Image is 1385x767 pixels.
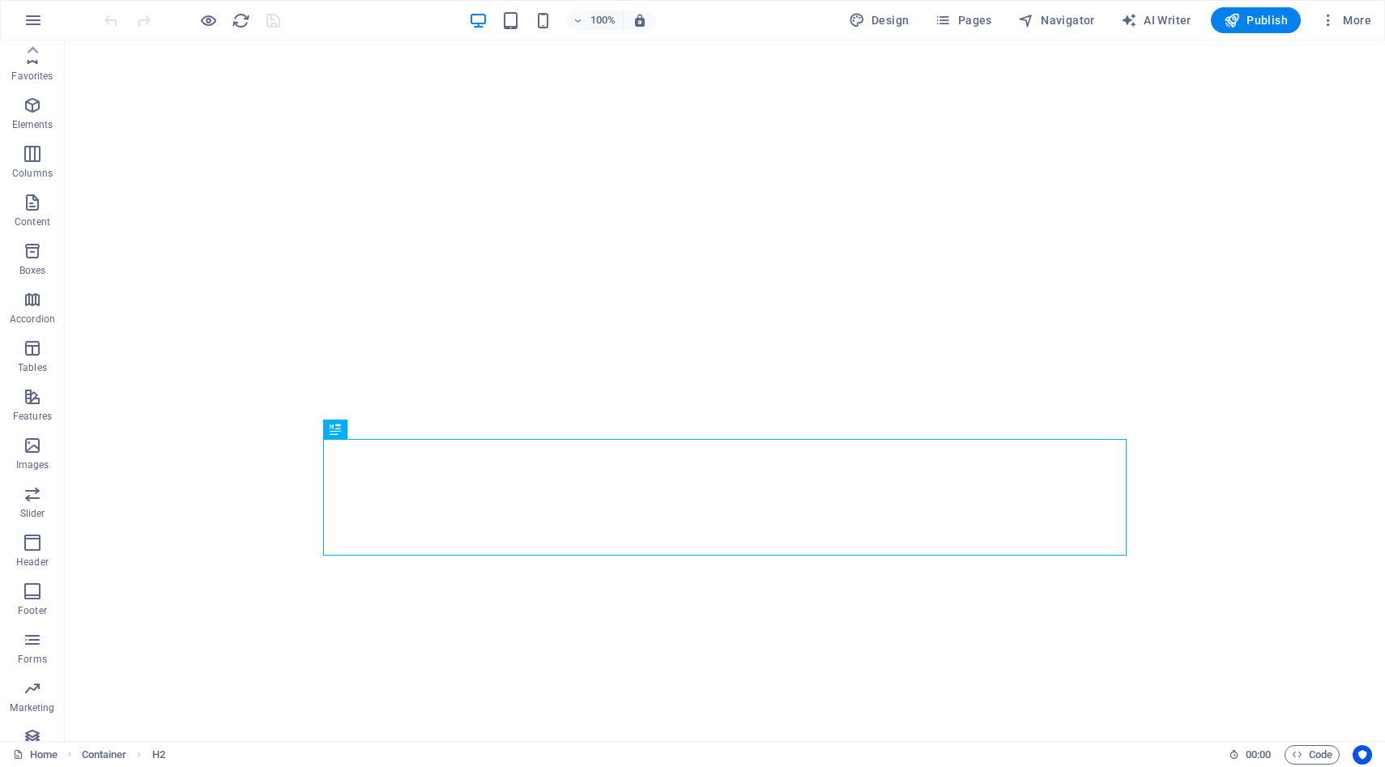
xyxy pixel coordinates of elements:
[82,745,165,765] nav: breadcrumb
[15,215,50,228] p: Content
[20,507,45,520] p: Slider
[1314,7,1378,33] button: More
[11,70,53,83] p: Favorites
[842,7,916,33] button: Design
[1012,7,1102,33] button: Navigator
[19,264,46,277] p: Boxes
[849,12,910,28] span: Design
[1246,745,1271,765] span: 00 00
[82,745,127,765] span: Click to select. Double-click to edit
[1121,12,1191,28] span: AI Writer
[13,410,52,423] p: Features
[1018,12,1095,28] span: Navigator
[590,11,616,30] h6: 100%
[566,11,624,30] button: 100%
[1257,748,1259,761] span: :
[935,12,991,28] span: Pages
[842,7,916,33] div: Design (Ctrl+Alt+Y)
[1211,7,1301,33] button: Publish
[231,11,250,30] button: reload
[12,118,53,131] p: Elements
[10,701,54,714] p: Marketing
[1320,12,1371,28] span: More
[16,556,49,569] p: Header
[232,11,250,30] i: Reload page
[928,7,998,33] button: Pages
[1285,745,1340,765] button: Code
[1292,745,1332,765] span: Code
[18,653,47,666] p: Forms
[10,313,55,326] p: Accordion
[152,745,165,765] span: Click to select. Double-click to edit
[1353,745,1372,765] button: Usercentrics
[198,11,218,30] button: Click here to leave preview mode and continue editing
[16,458,49,471] p: Images
[13,745,58,765] a: Click to cancel selection. Double-click to open Pages
[18,361,47,374] p: Tables
[1224,12,1288,28] span: Publish
[633,13,647,28] i: On resize automatically adjust zoom level to fit chosen device.
[1114,7,1198,33] button: AI Writer
[18,604,47,617] p: Footer
[1229,745,1272,765] h6: Session time
[12,167,53,180] p: Columns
